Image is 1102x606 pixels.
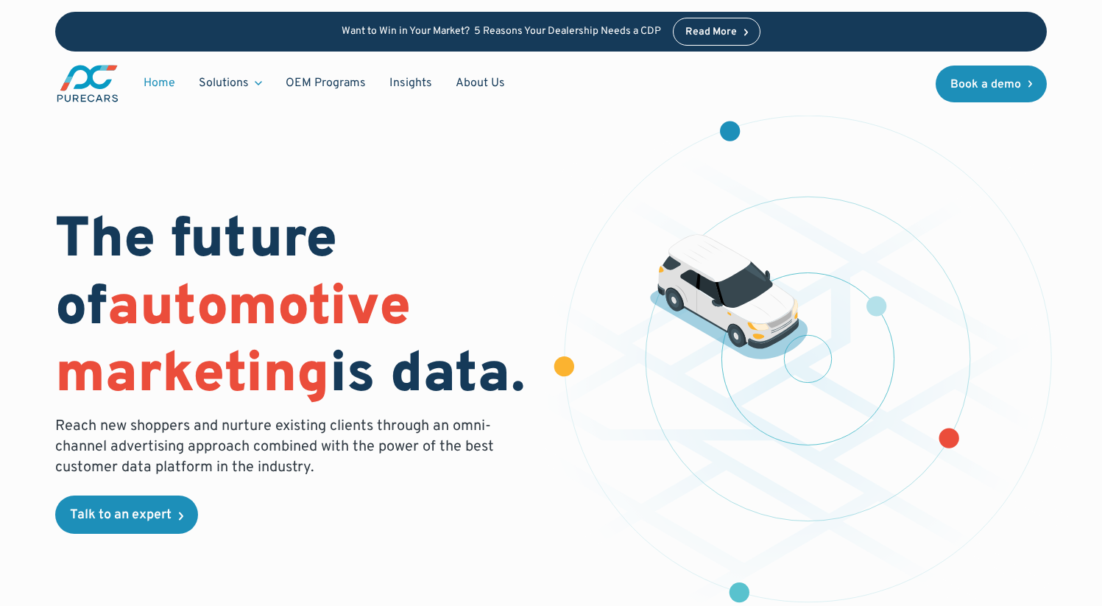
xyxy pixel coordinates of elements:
[342,26,661,38] p: Want to Win in Your Market? 5 Reasons Your Dealership Needs a CDP
[685,27,737,38] div: Read More
[132,69,187,97] a: Home
[199,75,249,91] div: Solutions
[55,208,534,410] h1: The future of is data.
[673,18,761,46] a: Read More
[70,509,172,522] div: Talk to an expert
[444,69,517,97] a: About Us
[55,416,503,478] p: Reach new shoppers and nurture existing clients through an omni-channel advertising approach comb...
[187,69,274,97] div: Solutions
[378,69,444,97] a: Insights
[650,235,808,359] img: illustration of a vehicle
[936,66,1048,102] a: Book a demo
[55,274,411,412] span: automotive marketing
[274,69,378,97] a: OEM Programs
[55,63,120,104] a: main
[55,63,120,104] img: purecars logo
[950,79,1021,91] div: Book a demo
[55,496,198,534] a: Talk to an expert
